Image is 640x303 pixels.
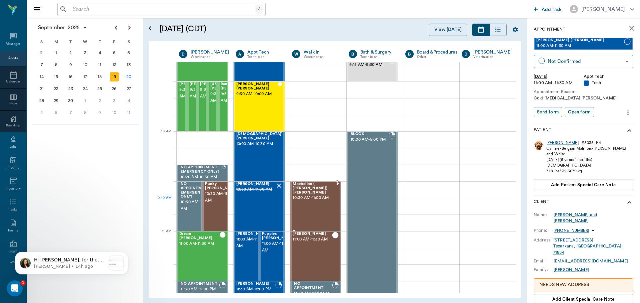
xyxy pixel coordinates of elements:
[292,50,300,58] div: W
[255,5,263,14] div: /
[95,72,104,81] div: Thursday, September 18, 2025
[81,60,90,70] div: Wednesday, September 10, 2025
[66,96,75,105] div: Tuesday, September 30, 2025
[208,81,218,131] div: CHECKED_OUT, 9:30 AM - 10:00 AM
[584,80,634,86] div: Tech
[294,290,332,297] span: 11:30 AM - 12:00 PM
[347,57,398,81] div: NOT_CONFIRMED, 9:15 AM - 9:30 AM
[179,50,187,58] div: D
[110,60,119,70] div: Friday, September 12, 2025
[37,96,46,105] div: Sunday, September 28, 2025
[109,21,123,34] button: Previous page
[177,81,187,131] div: CHECKED_OUT, 9:30 AM - 10:00 AM
[360,54,395,60] div: Technician
[259,231,285,281] div: CHECKED_OUT, 11:00 AM - 11:30 AM
[247,49,282,56] a: Appt Tech
[81,96,90,105] div: Wednesday, October 1, 2025
[187,81,197,131] div: CHECKED_OUT, 9:30 AM - 10:00 AM
[110,48,119,58] div: Friday, September 5, 2025
[534,199,549,207] p: Client
[429,24,467,36] button: View [DATE]
[95,48,104,58] div: Thursday, September 4, 2025
[81,84,90,93] div: Wednesday, September 24, 2025
[546,140,579,146] div: [PERSON_NAME]
[536,38,624,43] span: [PERSON_NAME] [PERSON_NAME]
[37,23,66,32] span: September
[177,181,202,231] div: BOOKED, 10:30 AM - 11:00 AM
[236,236,270,249] span: 11:00 AM - 11:30 AM
[304,54,339,60] div: Veterinarian
[202,181,228,231] div: CHECKED_OUT, 10:30 AM - 11:00 AM
[181,282,219,286] span: NO APPOINTMENT!
[37,60,46,70] div: Sunday, September 7, 2025
[5,238,138,285] iframe: Intercom notifications message
[181,174,222,181] span: 10:20 AM - 10:30 AM
[51,84,61,93] div: Monday, September 22, 2025
[218,81,228,131] div: CHECKED_OUT, 9:30 AM - 10:00 AM
[200,82,233,86] span: [PERSON_NAME]
[236,186,276,193] span: 10:30 AM - 11:00 AM
[159,24,315,34] h5: [DATE] (CDT)
[262,240,295,254] span: 11:00 AM - 11:30 AM
[124,72,133,81] div: Today, Saturday, September 20, 2025
[31,3,44,16] button: Close drawer
[191,54,229,60] div: Veterinarian
[7,165,20,170] div: Imaging
[35,21,91,34] button: September2025
[360,49,395,56] a: Bath & Surgery
[81,72,90,81] div: Wednesday, September 17, 2025
[293,182,335,195] span: Maebaline ( [PERSON_NAME]) [PERSON_NAME]
[546,146,633,157] div: Canine - Belgian Malinois - [PERSON_NAME] and White
[190,86,223,100] span: 9:30 AM - 10:00 AM
[81,108,90,117] div: Wednesday, October 8, 2025
[554,259,628,263] a: [EMAIL_ADDRESS][DOMAIN_NAME]
[181,182,211,199] span: NO APPOINTMENT! EMERGENCY ONLY!
[565,107,594,117] button: Open form
[9,207,17,212] div: Tasks
[10,144,17,149] div: Labs
[66,108,75,117] div: Tuesday, October 7, 2025
[191,49,229,56] a: [PERSON_NAME]
[351,132,389,136] span: BLOCK
[95,60,104,70] div: Thursday, September 11, 2025
[351,136,389,143] span: 10:00 AM - 5:00 PM
[20,280,26,286] span: 1
[417,54,458,60] div: Other
[236,50,244,58] div: A
[539,281,628,288] p: NEEDS NEW ADDRESS
[473,49,512,56] a: [PERSON_NAME]
[552,296,615,303] span: Add client Special Care Note
[221,82,254,91] span: Ranger [PERSON_NAME]
[95,96,104,105] div: Thursday, October 2, 2025
[247,54,282,60] div: Technician
[236,286,276,293] span: 11:30 AM - 12:00 PM
[154,128,171,145] div: 10 AM
[554,212,633,224] div: [PERSON_NAME] and [PERSON_NAME]
[405,50,414,58] div: B
[349,62,389,68] span: 9:15 AM - 9:30 AM
[51,60,61,70] div: Monday, September 8, 2025
[51,72,61,81] div: Monday, September 15, 2025
[554,267,589,273] div: [PERSON_NAME]
[51,96,61,105] div: Monday, September 29, 2025
[462,50,470,58] div: D
[564,3,640,15] button: [PERSON_NAME]
[625,199,633,207] svg: show more
[473,54,512,60] div: Veterinarian
[534,74,584,80] div: [DATE]
[92,37,107,47] div: T
[197,81,208,131] div: CHECKED_OUT, 9:30 AM - 10:00 AM
[95,84,104,93] div: Thursday, September 25, 2025
[177,231,228,281] div: CHECKED_OUT, 11:00 AM - 11:30 AM
[51,108,61,117] div: Monday, October 6, 2025
[236,182,276,186] span: [PERSON_NAME]
[179,240,220,247] span: 11:00 AM - 11:30 AM
[581,5,625,13] div: [PERSON_NAME]
[534,107,562,117] button: Send form
[121,37,136,47] div: S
